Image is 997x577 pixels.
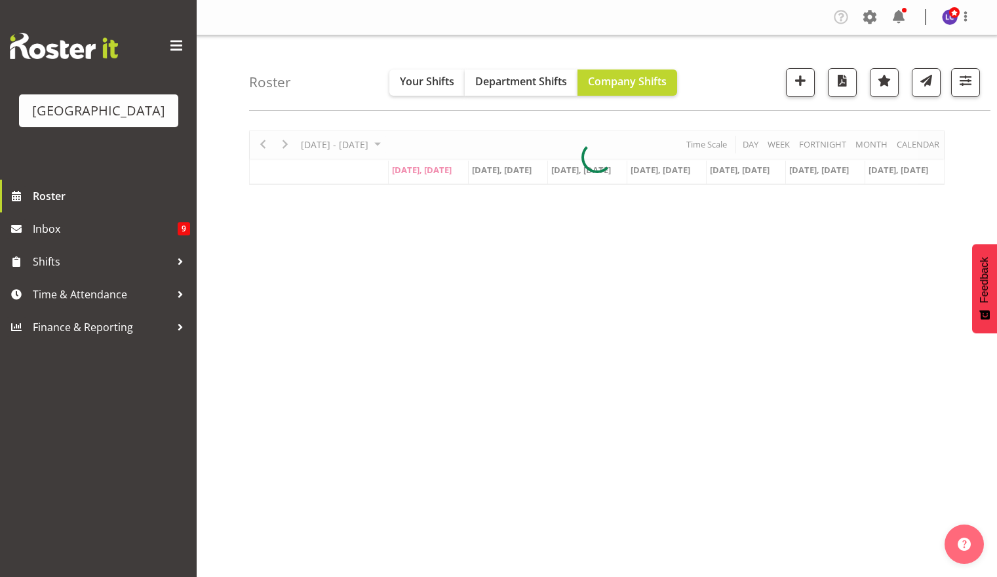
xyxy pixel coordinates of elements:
[588,74,667,89] span: Company Shifts
[32,101,165,121] div: [GEOGRAPHIC_DATA]
[33,252,170,271] span: Shifts
[912,68,941,97] button: Send a list of all shifts for the selected filtered period to all rostered employees.
[10,33,118,59] img: Rosterit website logo
[972,244,997,333] button: Feedback - Show survey
[475,74,567,89] span: Department Shifts
[942,9,958,25] img: laurie-cook11580.jpg
[33,186,190,206] span: Roster
[389,70,465,96] button: Your Shifts
[577,70,677,96] button: Company Shifts
[33,285,170,304] span: Time & Attendance
[465,70,577,96] button: Department Shifts
[178,222,190,235] span: 9
[979,257,990,303] span: Feedback
[786,68,815,97] button: Add a new shift
[828,68,857,97] button: Download a PDF of the roster according to the set date range.
[249,75,291,90] h4: Roster
[33,219,178,239] span: Inbox
[951,68,980,97] button: Filter Shifts
[958,538,971,551] img: help-xxl-2.png
[33,317,170,337] span: Finance & Reporting
[400,74,454,89] span: Your Shifts
[870,68,899,97] button: Highlight an important date within the roster.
